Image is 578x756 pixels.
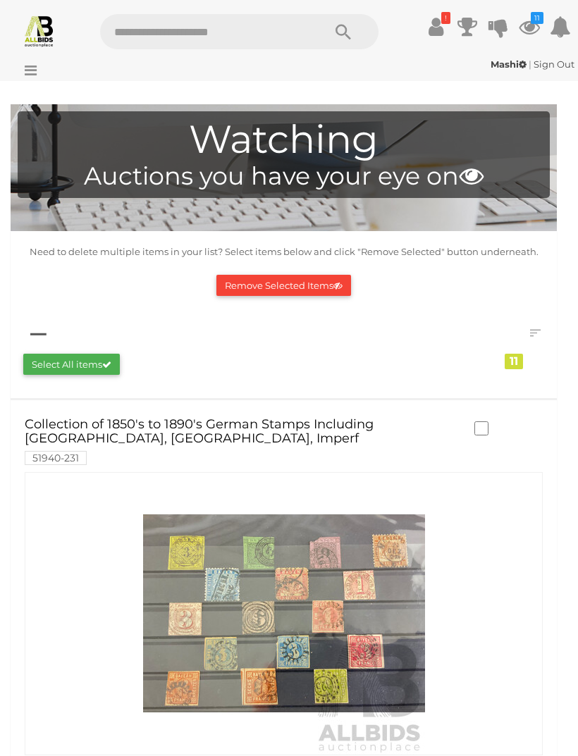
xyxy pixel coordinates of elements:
a: ! [426,14,447,39]
h4: Auctions you have your eye on [25,163,543,190]
span: | [529,58,531,70]
h1: Watching [25,118,543,161]
i: 11 [531,12,543,24]
strong: Mashi [491,58,527,70]
button: Select All items [23,354,120,376]
i: ! [441,12,450,24]
img: 51940-231a.jpeg [143,473,425,755]
img: Allbids.com.au [23,14,56,47]
button: Search [308,14,379,49]
a: Mashi [491,58,529,70]
a: Sign Out [534,58,574,70]
a: 11 [519,14,540,39]
div: 11 [505,354,523,369]
p: Need to delete multiple items in your list? Select items below and click "Remove Selected" button... [13,244,555,260]
button: Remove Selected Items [216,275,351,297]
a: Collection of 1850's to 1890's German Stamps Including [GEOGRAPHIC_DATA], [GEOGRAPHIC_DATA], Impe... [25,418,460,464]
